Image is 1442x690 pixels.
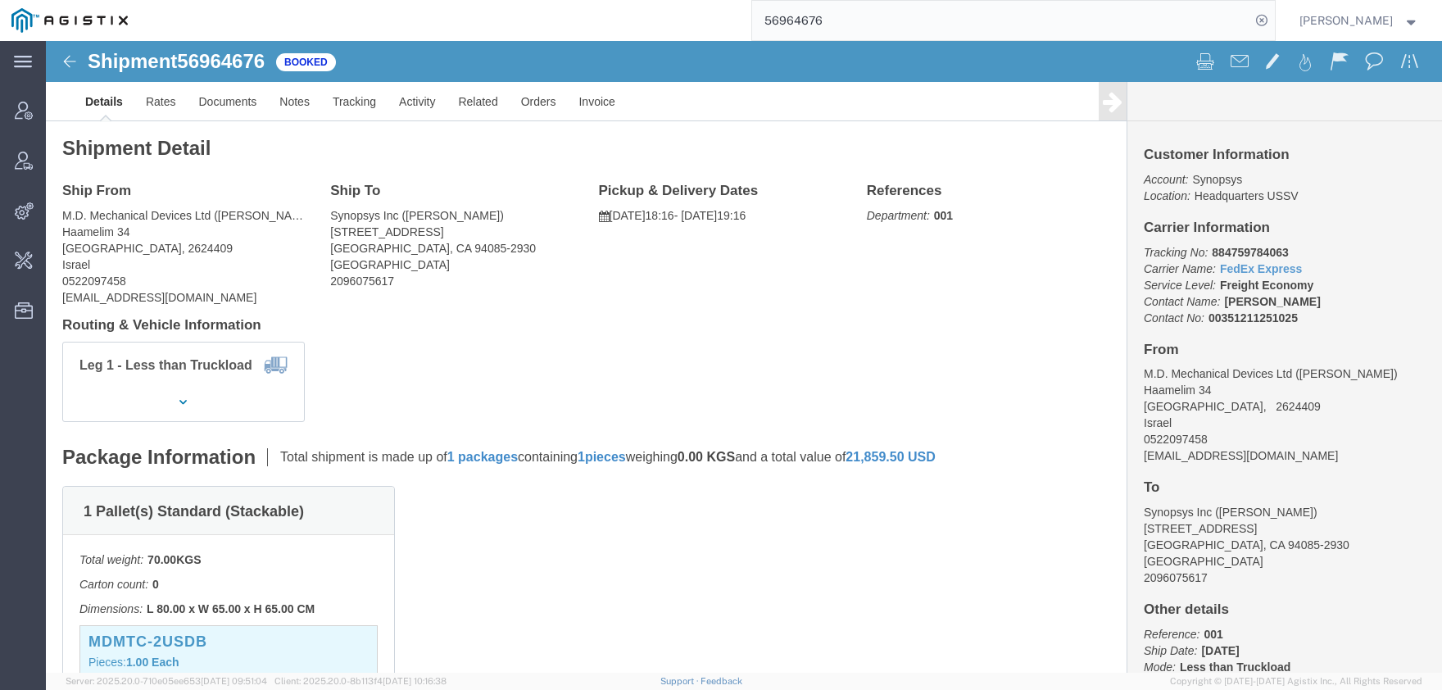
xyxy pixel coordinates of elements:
img: logo [11,8,128,33]
span: Server: 2025.20.0-710e05ee653 [66,676,267,686]
input: Search for shipment number, reference number [752,1,1250,40]
span: Copyright © [DATE]-[DATE] Agistix Inc., All Rights Reserved [1170,674,1422,688]
iframe: FS Legacy Container [46,41,1442,673]
span: [DATE] 09:51:04 [201,676,267,686]
button: [PERSON_NAME] [1299,11,1420,30]
span: Client: 2025.20.0-8b113f4 [274,676,447,686]
span: Carrie Virgilio [1299,11,1393,30]
a: Feedback [701,676,742,686]
a: Support [660,676,701,686]
span: [DATE] 10:16:38 [383,676,447,686]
